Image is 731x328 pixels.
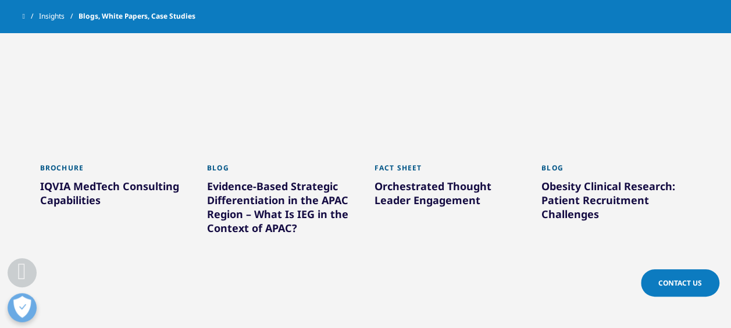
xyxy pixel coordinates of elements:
a: Insights [39,6,79,27]
div: Orchestrated Thought Leader Engagement [375,179,525,212]
div: Blog [541,163,691,179]
span: Blogs, White Papers, Case Studies [79,6,195,27]
div: Blog [207,163,357,179]
span: Contact Us [658,278,702,288]
a: Blog Evidence-Based Strategic Differentiation in the APAC Region – What Is IEG in the Context of ... [207,156,357,265]
a: Brochure IQVIA MedTech Consulting Capabilities [40,156,190,237]
div: IQVIA MedTech Consulting Capabilities [40,179,190,212]
a: Blog Obesity Clinical Research: Patient Recruitment Challenges [541,156,691,273]
div: Fact Sheet [375,163,525,179]
button: Open Preferences [8,293,37,322]
div: Obesity Clinical Research: Patient Recruitment Challenges [541,179,691,226]
div: Brochure [40,163,190,179]
a: Fact Sheet Orchestrated Thought Leader Engagement [375,156,525,237]
a: Contact Us [641,269,719,297]
div: Evidence-Based Strategic Differentiation in the APAC Region – What Is IEG in the Context of APAC? [207,179,357,240]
